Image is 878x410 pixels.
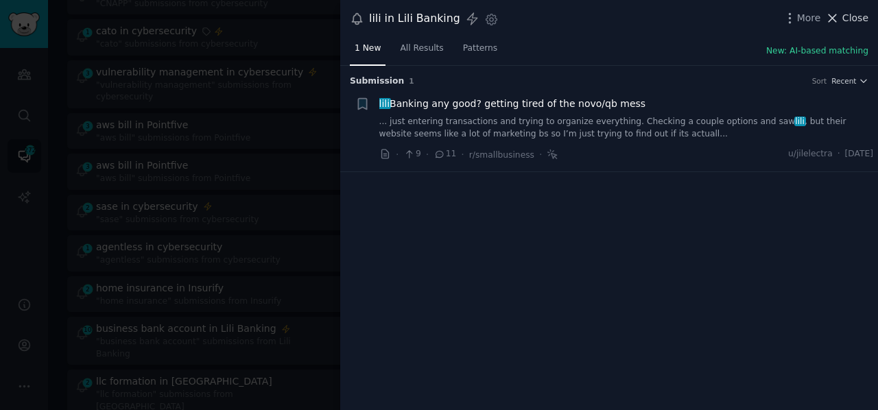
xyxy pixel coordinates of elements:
[783,11,821,25] button: More
[845,148,873,160] span: [DATE]
[461,147,464,162] span: ·
[458,38,502,66] a: Patterns
[797,11,821,25] span: More
[379,97,646,111] a: liliBanking any good? getting tired of the novo/qb mess
[766,45,868,58] button: New: AI-based matching
[469,150,534,160] span: r/smallbusiness
[379,97,646,111] span: Banking any good? getting tired of the novo/qb mess
[831,76,868,86] button: Recent
[379,116,874,140] a: ... just entering transactions and trying to organize everything. Checking a couple options and s...
[395,38,448,66] a: All Results
[831,76,856,86] span: Recent
[825,11,868,25] button: Close
[434,148,456,160] span: 11
[403,148,420,160] span: 9
[842,11,868,25] span: Close
[400,43,443,55] span: All Results
[838,148,840,160] span: ·
[794,117,806,126] span: lili
[350,75,404,88] span: Submission
[378,98,391,109] span: lili
[369,10,460,27] div: lili in Lili Banking
[426,147,429,162] span: ·
[355,43,381,55] span: 1 New
[409,77,414,85] span: 1
[396,147,399,162] span: ·
[539,147,542,162] span: ·
[463,43,497,55] span: Patterns
[812,76,827,86] div: Sort
[788,148,833,160] span: u/jilelectra
[350,38,385,66] a: 1 New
